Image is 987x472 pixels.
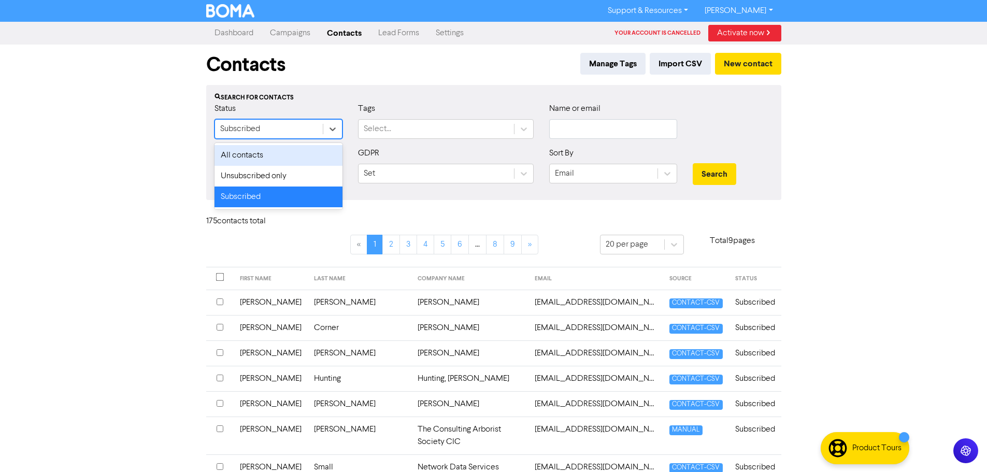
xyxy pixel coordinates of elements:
span: CONTACT-CSV [669,400,722,410]
td: [PERSON_NAME] [308,391,411,417]
td: [PERSON_NAME] [308,417,411,454]
td: [PERSON_NAME] [234,315,308,340]
th: LAST NAME [308,267,411,290]
a: Page 2 [382,235,400,254]
label: Name or email [549,103,600,115]
td: [PERSON_NAME] [411,315,529,340]
img: BOMA Logo [206,4,255,18]
a: Support & Resources [599,3,696,19]
td: [PERSON_NAME] [234,290,308,315]
a: Lead Forms [370,23,427,44]
div: Email [555,167,574,180]
div: Search for contacts [214,93,773,103]
a: Dashboard [206,23,262,44]
td: Subscribed [729,366,781,391]
th: STATUS [729,267,781,290]
td: Subscribed [729,340,781,366]
div: 20 per page [606,238,648,251]
h6: 175 contact s total [206,217,289,226]
td: adehunting@hotmail.co.uk [528,366,663,391]
th: COMPANY NAME [411,267,529,290]
th: EMAIL [528,267,663,290]
a: » [521,235,538,254]
button: Import CSV [650,53,711,75]
td: Corner [308,315,411,340]
label: GDPR [358,147,379,160]
a: Page 4 [417,235,434,254]
a: Settings [427,23,472,44]
a: Contacts [319,23,370,44]
td: Subscribed [729,315,781,340]
a: [PERSON_NAME] [696,3,781,19]
div: All contacts [214,145,342,166]
td: The Consulting Arborist Society CIC [411,417,529,454]
span: CONTACT-CSV [669,375,722,384]
button: New contact [715,53,781,75]
td: [PERSON_NAME] [308,340,411,366]
th: SOURCE [663,267,728,290]
td: Hunting, [PERSON_NAME] [411,366,529,391]
a: Campaigns [262,23,319,44]
td: [PERSON_NAME] [234,417,308,454]
div: Unsubscribed only [214,166,342,187]
td: abberwindscreens@gmail.com [528,290,663,315]
a: Page 8 [486,235,504,254]
span: CONTACT-CSV [669,324,722,334]
a: Page 3 [399,235,417,254]
a: Page 6 [451,235,469,254]
h1: Contacts [206,53,285,77]
a: Page 1 is your current page [367,235,383,254]
button: Manage Tags [580,53,646,75]
td: Subscribed [729,391,781,417]
p: Total 9 pages [684,235,781,247]
div: Subscribed [220,123,260,135]
td: [PERSON_NAME] [234,391,308,417]
td: [PERSON_NAME] [308,290,411,315]
td: [PERSON_NAME] [411,290,529,315]
td: [PERSON_NAME] [411,391,529,417]
div: Select... [364,123,391,135]
iframe: Chat Widget [935,422,987,472]
th: FIRST NAME [234,267,308,290]
div: Set [364,167,375,180]
label: Sort By [549,147,574,160]
td: admin@arbor-cultural.co.uk [528,417,663,454]
div: Your account is cancelled [614,29,708,38]
td: Subscribed [729,417,781,454]
td: [PERSON_NAME] [234,340,308,366]
td: [PERSON_NAME] [411,340,529,366]
td: Subscribed [729,290,781,315]
label: Tags [358,103,375,115]
a: Page 5 [434,235,451,254]
a: Activate now [708,25,781,41]
td: [PERSON_NAME] [234,366,308,391]
td: accounts@corehygiene.co.uk [528,315,663,340]
label: Status [214,103,236,115]
div: Subscribed [214,187,342,207]
span: CONTACT-CSV [669,298,722,308]
span: CONTACT-CSV [669,349,722,359]
td: adjei_123@hotmail.com [528,391,663,417]
td: accounts@japgmowers.co.uk [528,340,663,366]
span: MANUAL [669,425,702,435]
button: Search [693,163,736,185]
td: Hunting [308,366,411,391]
a: Page 9 [504,235,522,254]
